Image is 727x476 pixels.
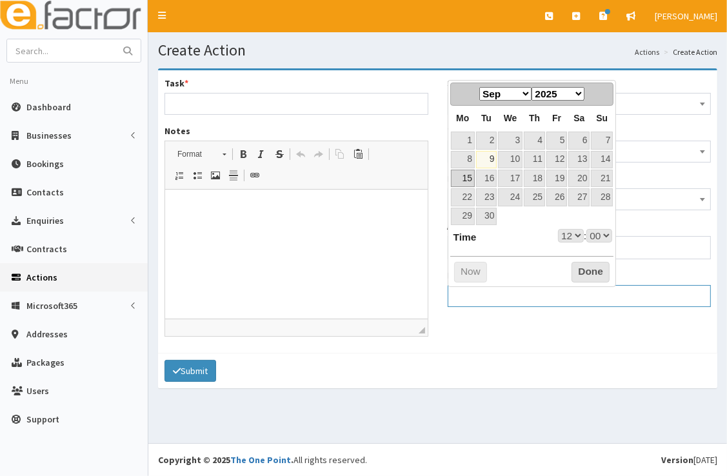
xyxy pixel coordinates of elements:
[546,132,567,149] a: 5
[310,146,328,163] a: Redo (Ctrl+Y)
[164,124,190,137] label: Notes
[498,188,523,206] a: 24
[498,170,523,187] a: 17
[568,151,590,168] a: 13
[164,77,188,90] label: Task
[26,300,77,312] span: Microsoft365
[568,132,590,149] a: 6
[498,132,523,149] a: 3
[661,46,717,57] li: Create Action
[572,262,610,283] button: Done
[451,188,475,206] a: 22
[452,84,470,103] a: Prev
[573,113,584,123] span: Saturday
[148,443,727,476] footer: All rights reserved.
[26,243,67,255] span: Contracts
[7,39,115,62] input: Search...
[594,84,612,103] a: Next
[419,327,425,333] span: Drag to resize
[635,46,659,57] a: Actions
[26,158,64,170] span: Bookings
[26,101,71,113] span: Dashboard
[456,113,469,123] span: Monday
[596,113,608,123] span: Sunday
[524,132,545,149] a: 4
[591,188,613,206] a: 28
[188,167,206,184] a: Insert/Remove Bulleted List
[292,146,310,163] a: Undo (Ctrl+Z)
[165,190,428,319] iframe: Rich Text Editor, notes
[524,170,545,187] a: 18
[661,453,717,466] div: [DATE]
[230,454,291,466] a: The One Point
[451,132,475,149] a: 1
[454,262,487,283] button: Now
[158,42,717,59] h1: Create Action
[26,215,64,226] span: Enquiries
[476,208,497,225] a: 30
[476,132,497,149] a: 2
[26,130,72,141] span: Businesses
[170,167,188,184] a: Insert/Remove Numbered List
[331,146,349,163] a: Copy (Ctrl+C)
[26,413,59,425] span: Support
[448,77,481,90] label: Status
[546,188,567,206] a: 26
[476,151,497,168] a: 9
[26,186,64,198] span: Contacts
[591,151,613,168] a: 14
[164,360,216,382] button: Submit
[546,170,567,187] a: 19
[349,146,367,163] a: Paste (Ctrl+V)
[451,208,475,225] a: 29
[26,385,49,397] span: Users
[655,10,717,22] span: [PERSON_NAME]
[252,146,270,163] a: Italic (Ctrl+I)
[498,151,523,168] a: 10
[481,113,492,123] span: Tuesday
[26,328,68,340] span: Addresses
[451,151,475,168] a: 8
[546,151,567,168] a: 12
[529,113,540,123] span: Thursday
[597,88,608,99] span: Next
[661,454,693,466] b: Version
[524,151,545,168] a: 11
[476,188,497,206] a: 23
[591,170,613,187] a: 21
[591,132,613,149] a: 7
[451,170,475,187] a: 15
[26,357,65,368] span: Packages
[270,146,288,163] a: Strike Through
[476,170,497,187] a: 16
[552,113,561,123] span: Friday
[524,188,545,206] a: 25
[450,229,477,244] dt: Time
[246,167,264,184] a: Link (Ctrl+L)
[171,146,216,163] span: Format
[170,145,233,163] a: Format
[568,188,590,206] a: 27
[206,167,224,184] a: Image
[456,88,466,99] span: Prev
[158,454,294,466] strong: Copyright © 2025 .
[504,113,517,123] span: Wednesday
[234,146,252,163] a: Bold (Ctrl+B)
[224,167,243,184] a: Insert Horizontal Line
[26,272,57,283] span: Actions
[568,170,590,187] a: 20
